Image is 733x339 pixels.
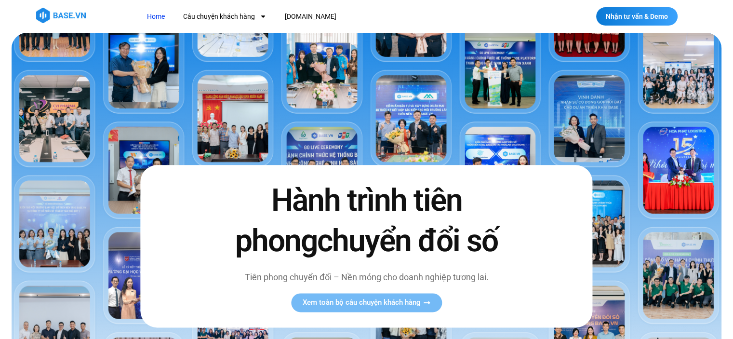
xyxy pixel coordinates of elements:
[606,13,668,20] span: Nhận tư vấn & Demo
[140,8,513,26] nav: Menu
[214,271,518,284] p: Tiên phong chuyển đổi – Nền móng cho doanh nghiệp tương lai.
[291,293,442,312] a: Xem toàn bộ câu chuyện khách hàng
[278,8,344,26] a: [DOMAIN_NAME]
[303,299,421,306] span: Xem toàn bộ câu chuyện khách hàng
[596,7,678,26] a: Nhận tư vấn & Demo
[317,223,498,259] span: chuyển đổi số
[214,181,518,261] h2: Hành trình tiên phong
[140,8,172,26] a: Home
[176,8,274,26] a: Câu chuyện khách hàng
